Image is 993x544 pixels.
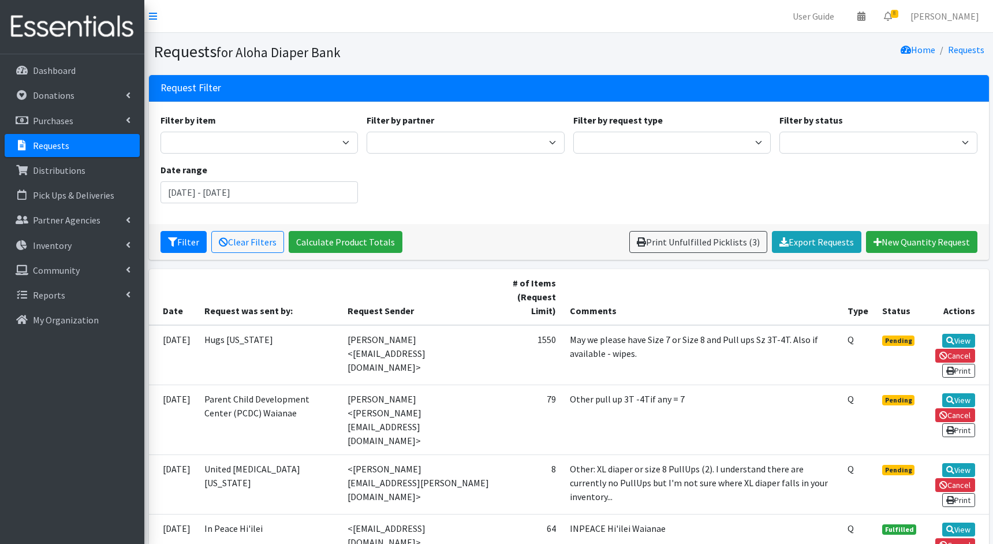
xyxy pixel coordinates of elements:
a: View [942,463,975,477]
span: Fulfilled [882,524,917,535]
a: Dashboard [5,59,140,82]
h1: Requests [154,42,565,62]
h3: Request Filter [160,82,221,94]
a: Reports [5,284,140,307]
th: Request was sent by: [197,269,341,325]
a: Cancel [935,349,975,363]
a: My Organization [5,308,140,331]
p: Partner Agencies [33,214,100,226]
label: Filter by status [779,113,843,127]
td: Parent Child Development Center (PCDC) Waianae [197,385,341,454]
td: 8 [499,454,563,514]
a: Donations [5,84,140,107]
p: Distributions [33,165,85,176]
a: View [942,393,975,407]
label: Filter by item [160,113,216,127]
button: Filter [160,231,207,253]
a: Cancel [935,408,975,422]
a: Print [942,364,975,378]
p: Purchases [33,115,73,126]
td: [DATE] [149,454,197,514]
td: [DATE] [149,325,197,385]
a: Purchases [5,109,140,132]
th: Request Sender [341,269,499,325]
a: Cancel [935,478,975,492]
a: Print Unfulfilled Picklists (3) [629,231,767,253]
label: Date range [160,163,207,177]
th: Date [149,269,197,325]
p: Pick Ups & Deliveries [33,189,114,201]
a: View [942,334,975,348]
td: <[PERSON_NAME][EMAIL_ADDRESS][PERSON_NAME][DOMAIN_NAME]> [341,454,499,514]
td: May we please have Size 7 or Size 8 and Pull ups Sz 3T-4T. Also if available - wipes. [563,325,841,385]
label: Filter by partner [367,113,434,127]
span: 8 [891,10,898,18]
a: Requests [5,134,140,157]
p: Dashboard [33,65,76,76]
span: Pending [882,336,915,346]
a: 8 [875,5,901,28]
abbr: Quantity [848,523,854,534]
a: Partner Agencies [5,208,140,232]
th: # of Items (Request Limit) [499,269,563,325]
a: Home [901,44,935,55]
a: Inventory [5,234,140,257]
td: United [MEDICAL_DATA] [US_STATE] [197,454,341,514]
td: 79 [499,385,563,454]
td: [DATE] [149,385,197,454]
a: Pick Ups & Deliveries [5,184,140,207]
a: Community [5,259,140,282]
td: [PERSON_NAME] <[EMAIL_ADDRESS][DOMAIN_NAME]> [341,325,499,385]
td: Other: XL diaper or size 8 PullUps (2). I understand there are currently no PullUps but I'm not s... [563,454,841,514]
a: Calculate Product Totals [289,231,402,253]
td: 1550 [499,325,563,385]
p: Requests [33,140,69,151]
label: Filter by request type [573,113,663,127]
p: My Organization [33,314,99,326]
small: for Aloha Diaper Bank [216,44,341,61]
abbr: Quantity [848,463,854,475]
a: User Guide [783,5,843,28]
th: Status [875,269,924,325]
td: Hugs [US_STATE] [197,325,341,385]
p: Community [33,264,80,276]
abbr: Quantity [848,334,854,345]
td: [PERSON_NAME] <[PERSON_NAME][EMAIL_ADDRESS][DOMAIN_NAME]> [341,385,499,454]
th: Actions [923,269,988,325]
p: Donations [33,90,74,101]
p: Inventory [33,240,72,251]
input: January 1, 2011 - December 31, 2011 [160,181,359,203]
th: Comments [563,269,841,325]
a: Print [942,493,975,507]
a: Requests [948,44,984,55]
a: Clear Filters [211,231,284,253]
a: Export Requests [772,231,861,253]
a: New Quantity Request [866,231,977,253]
td: Other pull up 3T -4Tif any = 7 [563,385,841,454]
abbr: Quantity [848,393,854,405]
a: View [942,523,975,536]
img: HumanEssentials [5,8,140,46]
th: Type [841,269,875,325]
span: Pending [882,465,915,475]
span: Pending [882,395,915,405]
a: [PERSON_NAME] [901,5,988,28]
a: Print [942,423,975,437]
a: Distributions [5,159,140,182]
p: Reports [33,289,65,301]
